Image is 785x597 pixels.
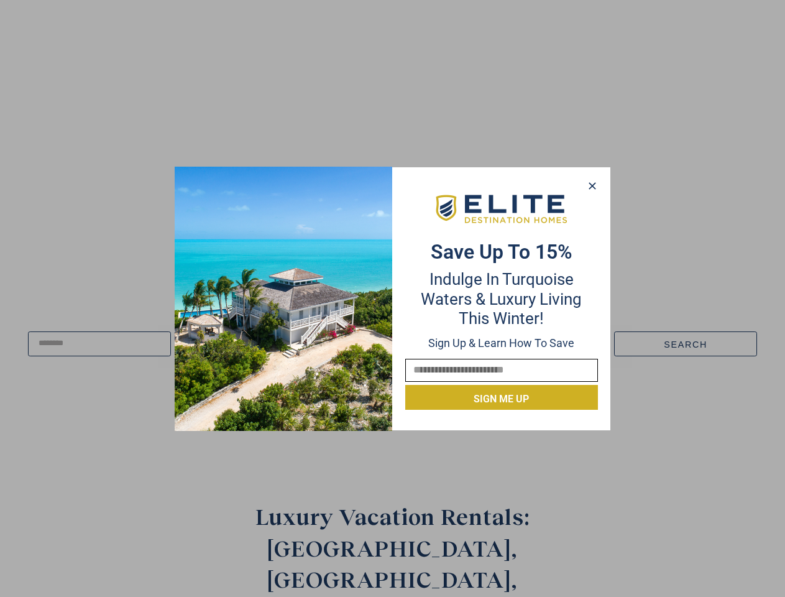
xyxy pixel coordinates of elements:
[428,336,574,349] span: Sign up & learn how to save
[459,309,544,328] span: this winter!
[583,177,601,195] button: Close
[434,192,569,228] img: EDH-Logo-Horizontal-217-58px.png
[431,240,572,264] strong: Save up to 15%
[405,385,598,410] button: Sign me up
[405,359,598,382] input: Email
[175,167,392,431] img: Desktop-Opt-in-2025-01-10T154335.578.png
[421,270,582,308] span: Indulge in Turquoise Waters & Luxury Living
